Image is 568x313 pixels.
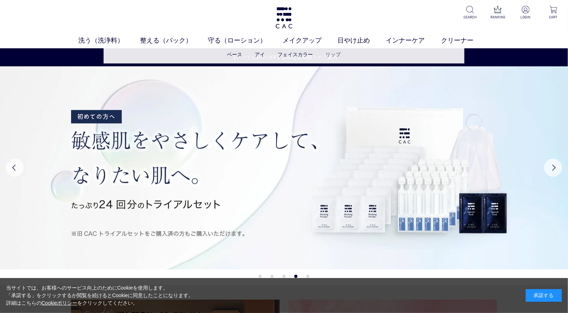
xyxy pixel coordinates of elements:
[0,54,568,61] a: 【いつでも10％OFF】お得な定期購入のご案内
[337,36,386,45] a: 日やけ止め
[489,6,507,20] a: RANKING
[41,300,78,306] a: Cookieポリシー
[461,6,479,20] a: SEARCH
[526,289,562,302] div: 承諾する
[278,52,313,57] a: フェイスカラー
[545,14,562,20] p: CART
[461,14,479,20] p: SEARCH
[283,36,337,45] a: メイクアップ
[227,52,243,57] a: ベース
[271,275,274,278] button: 2 of 5
[489,14,507,20] p: RANKING
[208,36,282,45] a: 守る（ローション）
[544,159,562,177] button: Next
[545,6,562,20] a: CART
[517,14,534,20] p: LOGIN
[517,6,534,20] a: LOGIN
[140,36,208,45] a: 整える（パック）
[6,159,24,177] button: Previous
[259,275,262,278] button: 1 of 5
[78,36,140,45] a: 洗う（洗浄料）
[326,52,341,57] a: リップ
[255,52,265,57] a: アイ
[283,275,286,278] button: 3 of 5
[294,275,298,278] button: 4 of 5
[386,36,441,45] a: インナーケア
[6,284,194,307] div: 当サイトでは、お客様へのサービス向上のためにCookieを使用します。 「承諾する」をクリックするか閲覧を続けるとCookieに同意したことになります。 詳細はこちらの をクリックしてください。
[441,36,489,45] a: クリーナー
[275,7,293,28] img: logo
[306,275,310,278] button: 5 of 5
